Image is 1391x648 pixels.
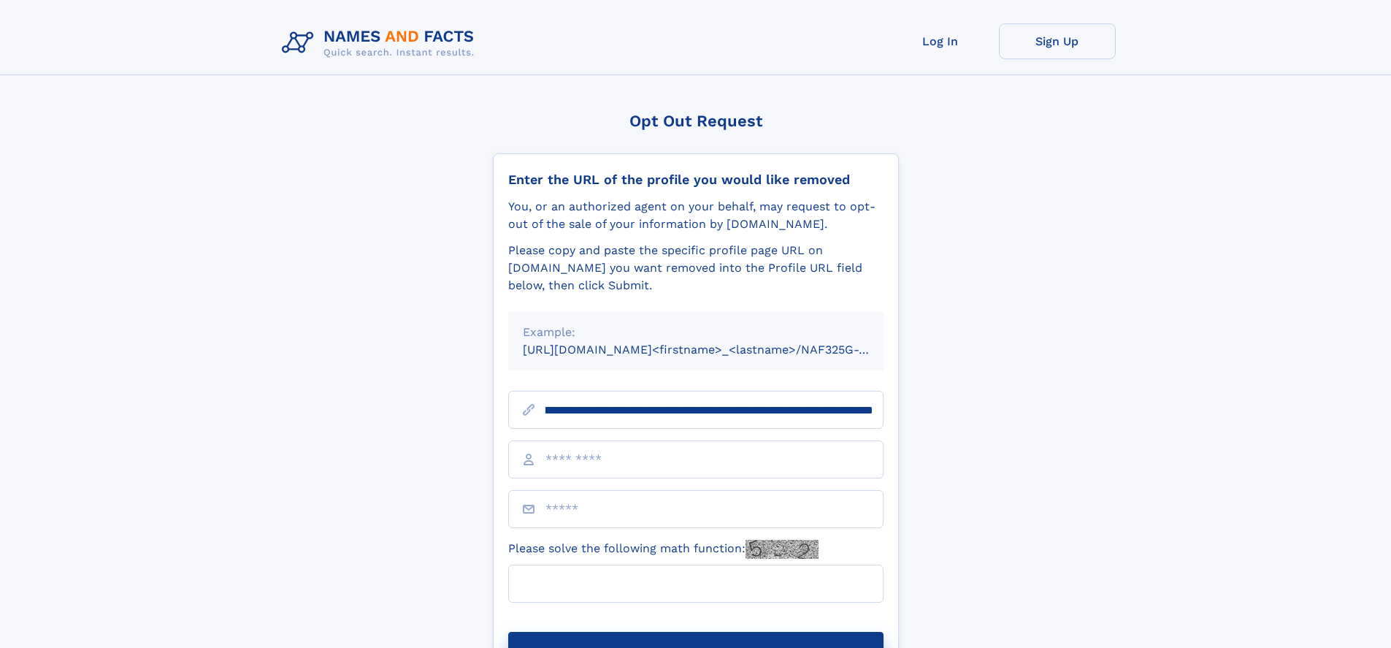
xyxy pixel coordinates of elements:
[882,23,999,59] a: Log In
[523,324,869,341] div: Example:
[999,23,1116,59] a: Sign Up
[508,242,884,294] div: Please copy and paste the specific profile page URL on [DOMAIN_NAME] you want removed into the Pr...
[276,23,486,63] img: Logo Names and Facts
[508,198,884,233] div: You, or an authorized agent on your behalf, may request to opt-out of the sale of your informatio...
[508,540,819,559] label: Please solve the following math function:
[523,343,911,357] small: [URL][DOMAIN_NAME]<firstname>_<lastname>/NAF325G-xxxxxxxx
[493,112,899,130] div: Opt Out Request
[508,172,884,188] div: Enter the URL of the profile you would like removed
